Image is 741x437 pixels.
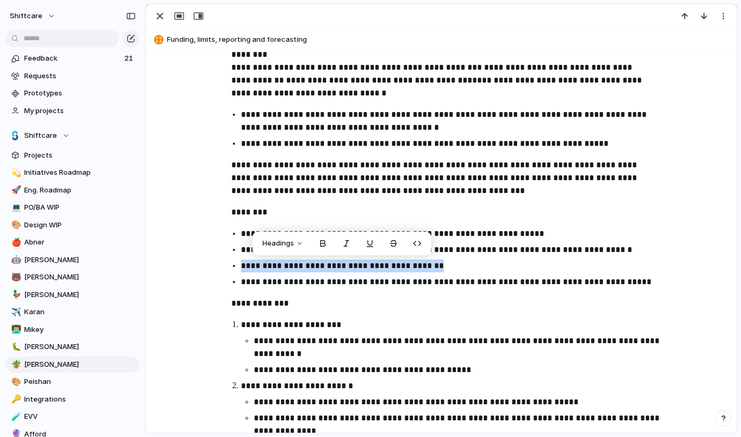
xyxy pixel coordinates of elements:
span: Abner [24,237,136,248]
a: ✈️Karan [5,304,140,320]
a: 🔑Integrations [5,391,140,408]
span: Mikey [24,324,136,335]
div: 💫 [11,167,19,179]
span: PO/BA WIP [24,202,136,213]
a: 🤖[PERSON_NAME] [5,252,140,268]
div: 🦆 [11,288,19,301]
div: 🤖 [11,254,19,266]
span: [PERSON_NAME] [24,342,136,352]
span: 21 [124,53,135,64]
button: Funding, limits, reporting and forecasting [151,31,732,48]
button: 💫 [10,167,20,178]
div: 🧪 [11,411,19,423]
div: 🐻 [11,271,19,284]
span: Headings [262,238,294,249]
a: Prototypes [5,85,140,101]
button: 🧪 [10,411,20,422]
div: 🎨 [11,219,19,231]
span: [PERSON_NAME] [24,290,136,300]
a: Requests [5,68,140,84]
span: Peishan [24,376,136,387]
button: 🐻 [10,272,20,283]
a: 🦆[PERSON_NAME] [5,287,140,303]
span: Funding, limits, reporting and forecasting [167,34,732,45]
div: 🚀 [11,184,19,196]
button: 🐛 [10,342,20,352]
div: 💻 [11,202,19,214]
button: 🔑 [10,394,20,405]
button: shiftcare [5,8,61,25]
a: 🚀Eng. Roadmap [5,182,140,198]
a: 🎨Peishan [5,374,140,390]
button: Headings [256,235,310,252]
span: Design WIP [24,220,136,231]
button: 👨‍💻 [10,324,20,335]
span: Shiftcare [24,130,57,141]
button: 🎨 [10,376,20,387]
a: 💻PO/BA WIP [5,199,140,216]
span: Projects [24,150,136,161]
span: [PERSON_NAME] [24,272,136,283]
a: 🐛[PERSON_NAME] [5,339,140,355]
span: My projects [24,106,136,116]
span: Eng. Roadmap [24,185,136,196]
span: Initiatives Roadmap [24,167,136,178]
div: 🪴 [11,358,19,371]
a: 🎨Design WIP [5,217,140,233]
a: 🪴[PERSON_NAME] [5,357,140,373]
a: 🍎Abner [5,234,140,250]
button: 🚀 [10,185,20,196]
button: 🦆 [10,290,20,300]
button: 💻 [10,202,20,213]
div: 🎨 [11,376,19,388]
span: Requests [24,71,136,82]
div: ✈️ [11,306,19,319]
button: 🎨 [10,220,20,231]
div: 👨‍💻 [11,323,19,336]
span: [PERSON_NAME] [24,255,136,265]
button: Shiftcare [5,128,140,144]
button: ✈️ [10,307,20,317]
a: 👨‍💻Mikey [5,322,140,338]
span: Karan [24,307,136,317]
a: 💫Initiatives Roadmap [5,165,140,181]
a: Projects [5,147,140,164]
a: Feedback21 [5,50,140,66]
span: [PERSON_NAME] [24,359,136,370]
span: Prototypes [24,88,136,99]
div: 🐛 [11,341,19,353]
div: 🍎 [11,236,19,249]
div: 🔑 [11,393,19,405]
span: shiftcare [10,11,42,21]
span: Integrations [24,394,136,405]
span: EVV [24,411,136,422]
span: Feedback [24,53,121,64]
a: 🧪EVV [5,409,140,425]
a: My projects [5,103,140,119]
button: 🪴 [10,359,20,370]
button: 🍎 [10,237,20,248]
a: 🐻[PERSON_NAME] [5,269,140,285]
button: 🤖 [10,255,20,265]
